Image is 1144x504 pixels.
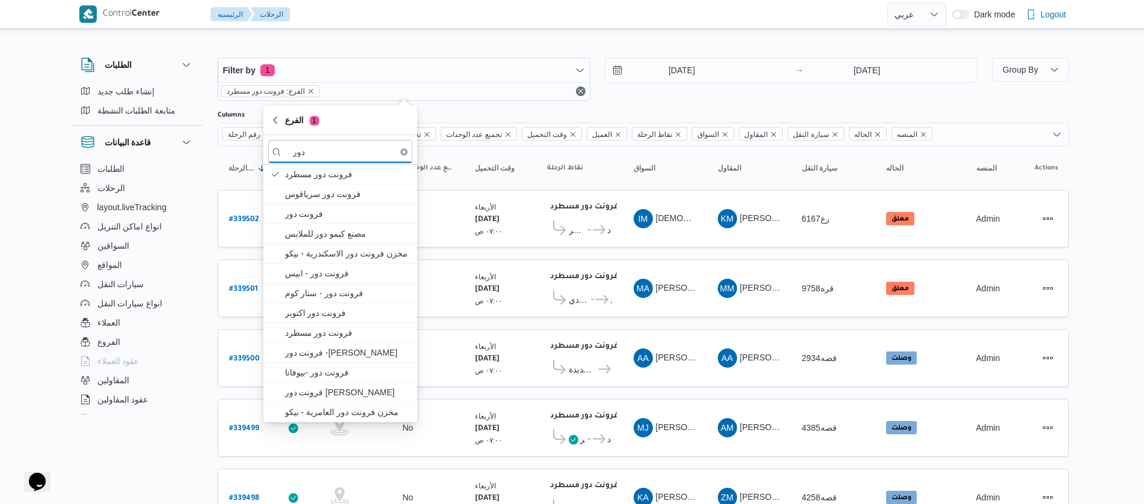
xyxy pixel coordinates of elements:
[1003,65,1038,74] span: Group By
[629,159,701,178] button: السواق
[285,326,410,340] span: فرونت دور مسطرد
[1035,163,1058,173] span: Actions
[550,203,619,211] b: فرونت دور مسطرد
[403,422,414,433] div: No
[97,315,120,330] span: العملاء
[976,284,1000,293] span: Admin
[227,86,305,97] span: الفرع: فرونت دور مسطرد
[228,128,260,141] span: رقم الرحلة
[637,128,672,141] span: نقاط الرحلة
[285,286,410,300] span: فرونت دور - ستار كوم
[1038,348,1057,368] button: Actions
[721,348,733,368] span: AA
[132,10,160,19] b: Center
[250,7,290,22] button: الرحلات
[802,493,837,502] span: قصه4258
[97,258,122,272] span: المواقع
[634,279,653,298] div: Muhammad Ala Abadallah Abad Albast
[71,82,203,125] div: الطلبات
[718,418,737,437] div: Abadalamunam Mjadi Alsaid Awad
[97,238,129,253] span: السواقين
[446,128,502,141] span: تجميع عدد الوحدات
[971,159,1003,178] button: المنصه
[788,127,843,141] span: سيارة النقل
[76,159,198,178] button: الطلبات
[475,285,500,294] b: [DATE]
[400,148,408,156] button: Clear input
[97,84,155,99] span: إنشاء طلب جديد
[223,63,255,77] span: Filter by
[740,283,881,293] span: [PERSON_NAME] [PERSON_NAME]
[892,127,932,141] span: المنصه
[1041,7,1066,22] span: Logout
[634,163,655,173] span: السواق
[285,207,410,221] span: فرونت دور
[920,131,927,138] button: Remove المنصه from selection in this group
[475,366,503,374] small: ٠٧:٠٠ ص
[976,163,997,173] span: المنصه
[81,58,194,72] button: الطلبات
[569,223,586,237] span: قسم أول مدينة نصر
[229,494,259,503] b: # 339498
[229,281,258,297] a: #339501
[97,296,163,311] span: انواع سيارات النقل
[802,353,837,363] span: قصه2934
[976,423,1000,433] span: Admin
[475,216,500,224] b: [DATE]
[229,211,259,227] a: #339502
[527,128,567,141] span: وقت التحميل
[229,355,260,363] b: # 339500
[547,163,583,173] span: نقاط الرحلة
[969,10,1015,19] span: Dark mode
[569,293,590,307] span: طلبات مارت - زهراء المعادي
[76,82,198,101] button: إنشاء طلب جديد
[97,181,125,195] span: الرحلات
[976,493,1000,502] span: Admin
[285,345,410,360] span: فرونت دور -[PERSON_NAME]
[423,131,430,138] button: Remove تحديد النطاق الجغرافى from selection in this group
[76,236,198,255] button: السواقين
[475,163,515,173] span: وقت التحميل
[97,411,147,426] span: اجهزة التليفون
[470,159,530,178] button: وقت التحميل
[1038,209,1057,228] button: Actions
[307,88,314,95] button: remove selected entity
[475,227,503,235] small: ٠٧:٠٠ ص
[475,482,496,490] small: الأربعاء
[218,58,590,82] button: Filter by1 active filters
[260,64,275,76] span: 1 active filters
[740,492,809,502] span: [PERSON_NAME]
[224,159,272,178] button: رقم الرحلةSorted in descending order
[614,131,622,138] button: Remove العميل from selection in this group
[656,422,797,432] span: [PERSON_NAME] [PERSON_NAME]
[605,58,742,82] input: Press the down key to open a popover containing a calendar.
[632,127,687,141] span: نقاط الرحلة
[976,214,1000,223] span: Admin
[403,163,453,173] span: تجميع عدد الوحدات
[76,409,198,428] button: اجهزة التليفون
[892,425,911,432] b: وصلت
[721,209,734,228] span: KM
[222,127,275,141] span: رقم الرحلة
[263,106,417,135] button: الفرع1
[1038,279,1057,298] button: Actions
[892,494,911,502] b: وصلت
[475,203,496,211] small: الأربعاء
[76,255,198,275] button: المواقع
[692,127,734,141] span: السواق
[637,279,650,298] span: MA
[587,127,627,141] span: العميل
[656,213,893,223] span: [DEMOGRAPHIC_DATA] [PERSON_NAME] [PERSON_NAME]
[257,163,267,173] svg: Sorted in descending order
[897,128,917,141] span: المنصه
[892,216,909,223] b: معلق
[637,418,649,437] span: MJ
[97,354,139,368] span: عقود العملاء
[739,127,783,141] span: المقاول
[718,348,737,368] div: Abadallah Aid Abadalsalam Abadalihafz
[802,214,830,223] span: رع6167
[802,163,837,173] span: سيارة النقل
[592,128,612,141] span: العميل
[79,5,97,23] img: X8yXhbKr1z7QwAAAABJRU5ErkJggg==
[992,58,1069,82] button: Group By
